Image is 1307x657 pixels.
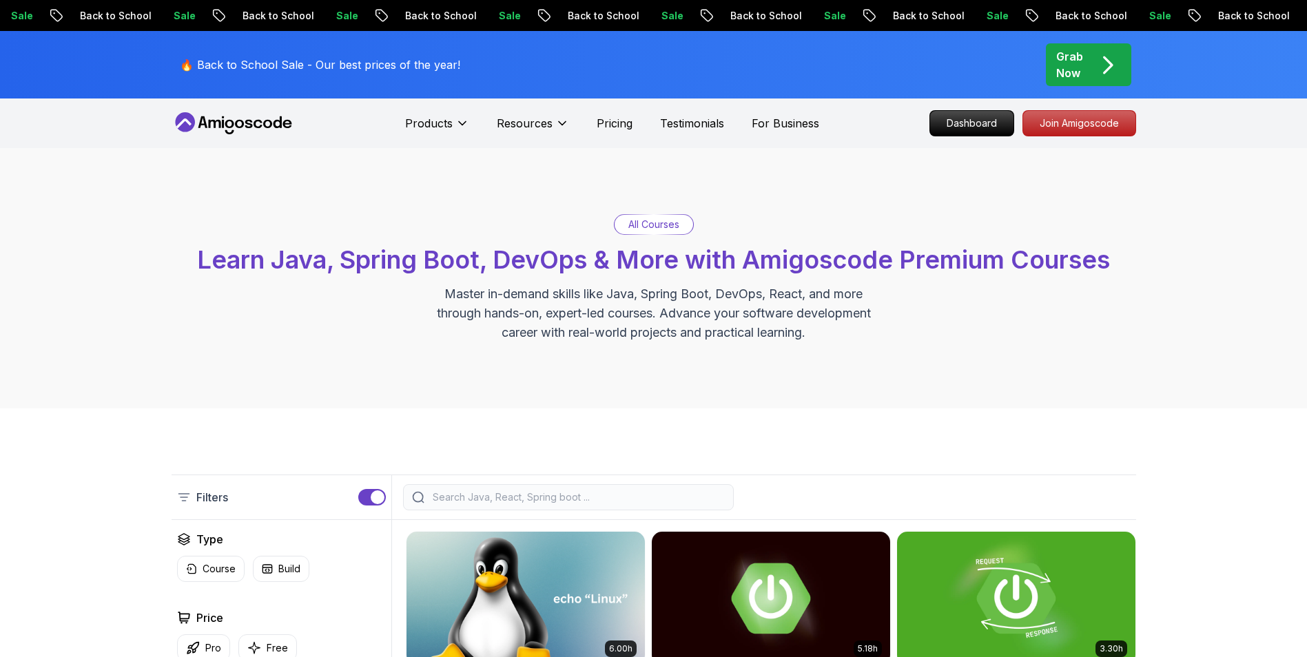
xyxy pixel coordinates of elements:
[609,643,632,654] p: 6.00h
[464,9,508,23] p: Sale
[1056,48,1083,81] p: Grab Now
[45,9,138,23] p: Back to School
[1022,110,1136,136] a: Join Amigoscode
[205,641,221,655] p: Pro
[197,244,1110,275] span: Learn Java, Spring Boot, DevOps & More with Amigoscode Premium Courses
[196,531,223,547] h2: Type
[1023,111,1135,136] p: Join Amigoscode
[628,218,679,231] p: All Courses
[405,115,469,143] button: Products
[196,489,228,505] p: Filters
[177,556,245,582] button: Course
[789,9,833,23] p: Sale
[951,9,996,23] p: Sale
[196,609,223,626] h2: Price
[1183,9,1277,23] p: Back to School
[370,9,464,23] p: Back to School
[626,9,670,23] p: Sale
[929,110,1014,136] a: Dashboard
[430,490,725,504] input: Search Java, React, Spring boot ...
[267,641,288,655] p: Free
[405,115,453,132] p: Products
[1020,9,1114,23] p: Back to School
[858,643,878,654] p: 5.18h
[752,115,819,132] a: For Business
[497,115,569,143] button: Resources
[858,9,951,23] p: Back to School
[1100,643,1123,654] p: 3.30h
[597,115,632,132] a: Pricing
[695,9,789,23] p: Back to School
[533,9,626,23] p: Back to School
[422,284,885,342] p: Master in-demand skills like Java, Spring Boot, DevOps, React, and more through hands-on, expert-...
[253,556,309,582] button: Build
[207,9,301,23] p: Back to School
[1114,9,1158,23] p: Sale
[497,115,553,132] p: Resources
[930,111,1013,136] p: Dashboard
[660,115,724,132] a: Testimonials
[203,562,236,576] p: Course
[138,9,183,23] p: Sale
[180,56,460,73] p: 🔥 Back to School Sale - Our best prices of the year!
[301,9,345,23] p: Sale
[278,562,300,576] p: Build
